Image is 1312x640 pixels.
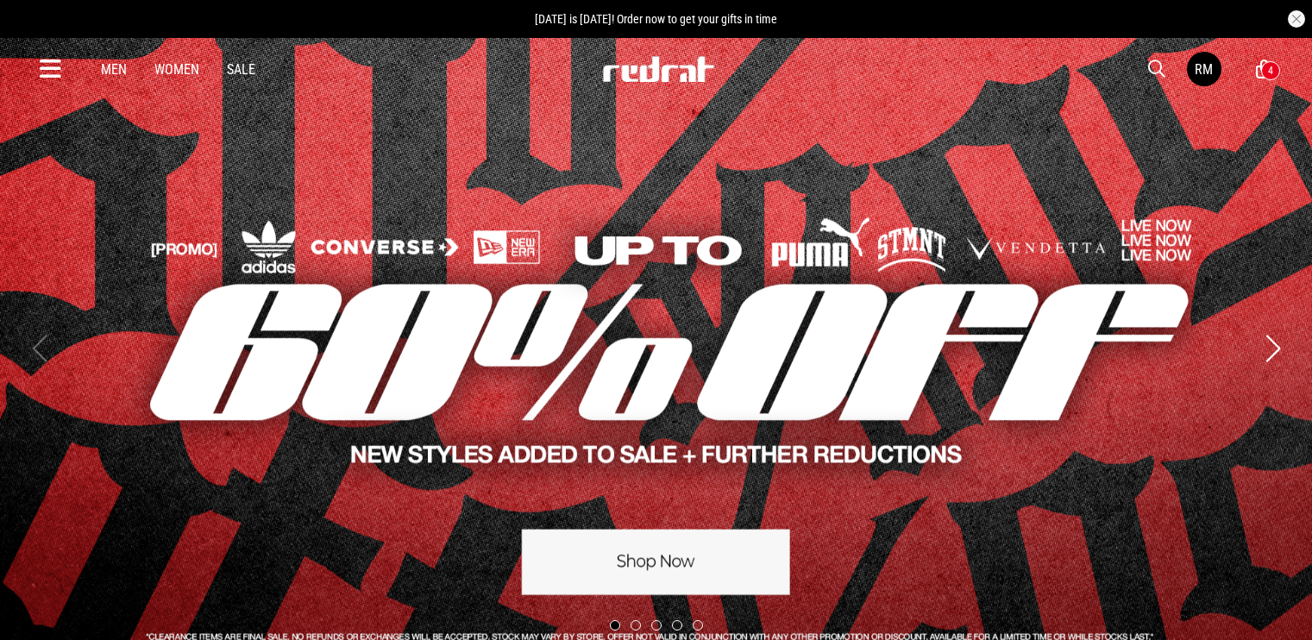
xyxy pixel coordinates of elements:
[28,329,51,367] button: Previous slide
[535,12,777,26] span: [DATE] is [DATE]! Order now to get your gifts in time
[1256,60,1272,78] a: 4
[101,61,127,78] a: Men
[601,56,715,82] img: Redrat logo
[1268,65,1273,77] div: 4
[1195,61,1213,78] div: RM
[227,61,255,78] a: Sale
[1261,329,1284,367] button: Next slide
[154,61,199,78] a: Women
